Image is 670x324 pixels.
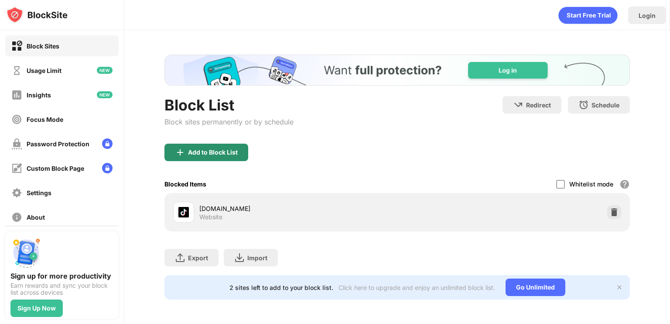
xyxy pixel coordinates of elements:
[591,101,619,109] div: Schedule
[616,284,623,291] img: x-button.svg
[247,254,267,262] div: Import
[164,96,294,114] div: Block List
[164,55,630,86] iframe: Banner
[229,284,333,291] div: 2 sites left to add to your block list.
[11,65,22,76] img: time-usage-off.svg
[11,187,22,198] img: settings-off.svg
[164,180,206,188] div: Blocked Items
[188,254,208,262] div: Export
[10,237,42,268] img: push-signup.svg
[6,6,68,24] img: logo-blocksite.svg
[27,42,59,50] div: Block Sites
[639,12,656,19] div: Login
[27,67,62,74] div: Usage Limit
[338,284,495,291] div: Click here to upgrade and enjoy an unlimited block list.
[506,279,565,296] div: Go Unlimited
[199,213,222,221] div: Website
[102,138,113,149] img: lock-menu.svg
[17,305,56,312] div: Sign Up Now
[27,116,63,123] div: Focus Mode
[27,140,89,148] div: Password Protection
[11,90,22,100] img: insights-off.svg
[558,7,618,24] div: animation
[526,101,551,109] div: Redirect
[27,165,84,172] div: Custom Block Page
[27,189,51,196] div: Settings
[97,91,113,98] img: new-icon.svg
[11,41,22,52] img: block-on.svg
[27,214,45,221] div: About
[10,272,113,280] div: Sign up for more productivity
[178,207,189,217] img: favicons
[11,163,22,174] img: customize-block-page-off.svg
[569,180,613,188] div: Whitelist mode
[11,212,22,223] img: about-off.svg
[11,114,22,125] img: focus-off.svg
[27,91,51,99] div: Insights
[199,204,397,213] div: [DOMAIN_NAME]
[97,67,113,74] img: new-icon.svg
[10,282,113,296] div: Earn rewards and sync your block list across devices
[11,138,22,149] img: password-protection-off.svg
[164,117,294,126] div: Block sites permanently or by schedule
[102,163,113,173] img: lock-menu.svg
[188,149,238,156] div: Add to Block List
